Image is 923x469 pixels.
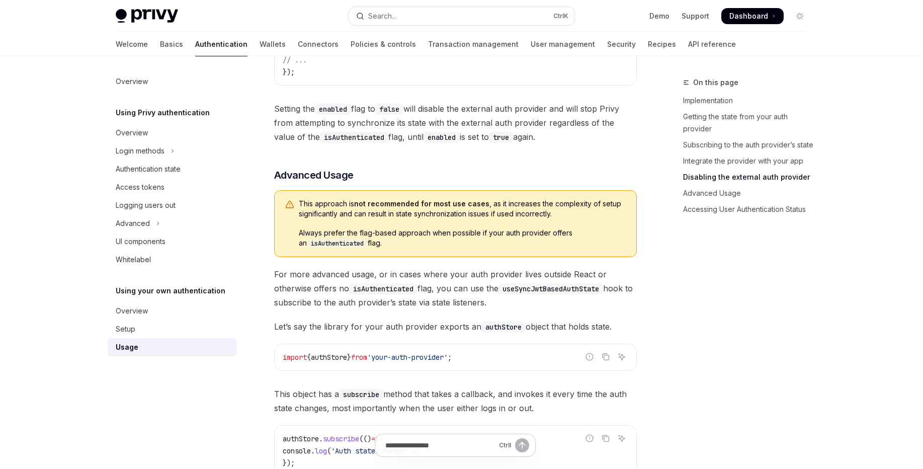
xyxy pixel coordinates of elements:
[274,387,637,415] span: This object has a method that takes a callback, and invokes it every time the auth state changes,...
[368,10,396,22] div: Search...
[349,283,417,294] code: isAuthenticated
[116,305,148,317] div: Overview
[729,11,768,21] span: Dashboard
[116,9,178,23] img: light logo
[116,163,181,175] div: Authentication state
[683,137,816,153] a: Subscribing to the auth provider’s state
[298,32,339,56] a: Connectors
[116,254,151,266] div: Whitelabel
[307,239,368,249] code: isAuthenticated
[428,32,519,56] a: Transaction management
[315,104,351,115] code: enabled
[108,232,236,251] a: UI components
[285,200,295,210] svg: Warning
[607,32,636,56] a: Security
[351,32,416,56] a: Policies & controls
[283,67,295,76] span: });
[320,132,388,143] code: isAuthenticated
[354,199,489,208] strong: not recommended for most use cases
[311,353,347,362] span: authStore
[498,283,603,294] code: useSyncJwtBasedAuthState
[116,217,150,229] div: Advanced
[792,8,808,24] button: Toggle dark mode
[351,353,367,362] span: from
[260,32,286,56] a: Wallets
[583,350,596,363] button: Report incorrect code
[649,11,669,21] a: Demo
[274,320,637,334] span: Let’s say the library for your auth provider exports an object that holds state.
[116,199,176,211] div: Logging users out
[339,389,383,400] code: subscribe
[721,8,784,24] a: Dashboard
[116,181,164,193] div: Access tokens
[116,236,165,248] div: UI components
[116,285,225,297] h5: Using your own authentication
[553,12,568,20] span: Ctrl K
[424,132,460,143] code: enabled
[116,127,148,139] div: Overview
[683,153,816,169] a: Integrate the provider with your app
[481,322,526,333] code: authStore
[116,323,135,335] div: Setup
[375,104,403,115] code: false
[108,302,236,320] a: Overview
[274,102,637,144] span: Setting the flag to will disable the external auth provider and will stop Privy from attempting t...
[108,142,236,160] button: Toggle Login methods section
[108,251,236,269] a: Whitelabel
[448,353,452,362] span: ;
[599,350,612,363] button: Copy the contents from the code block
[515,438,529,452] button: Send message
[116,107,210,119] h5: Using Privy authentication
[688,32,736,56] a: API reference
[116,32,148,56] a: Welcome
[683,93,816,109] a: Implementation
[108,320,236,338] a: Setup
[108,214,236,232] button: Toggle Advanced section
[531,32,595,56] a: User management
[349,7,574,25] button: Open search
[683,169,816,185] a: Disabling the external auth provider
[108,124,236,142] a: Overview
[347,353,351,362] span: }
[682,11,709,21] a: Support
[108,196,236,214] a: Logging users out
[299,228,626,249] span: Always prefer the flag-based approach when possible if your auth provider offers an flag.
[108,338,236,356] a: Usage
[116,145,164,157] div: Login methods
[116,341,138,353] div: Usage
[108,72,236,91] a: Overview
[367,353,448,362] span: 'your-auth-provider'
[274,168,354,182] span: Advanced Usage
[693,76,738,89] span: On this page
[307,353,311,362] span: {
[116,75,148,88] div: Overview
[160,32,183,56] a: Basics
[274,267,637,309] span: For more advanced usage, or in cases where your auth provider lives outside React or otherwise of...
[385,434,495,456] input: Ask a question...
[283,55,307,64] span: // ...
[283,353,307,362] span: import
[615,350,628,363] button: Ask AI
[683,185,816,201] a: Advanced Usage
[195,32,247,56] a: Authentication
[683,109,816,137] a: Getting the state from your auth provider
[108,178,236,196] a: Access tokens
[683,201,816,217] a: Accessing User Authentication Status
[648,32,676,56] a: Recipes
[108,160,236,178] a: Authentication state
[489,132,513,143] code: true
[299,199,626,219] span: This approach is , as it increases the complexity of setup significantly and can result in state ...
